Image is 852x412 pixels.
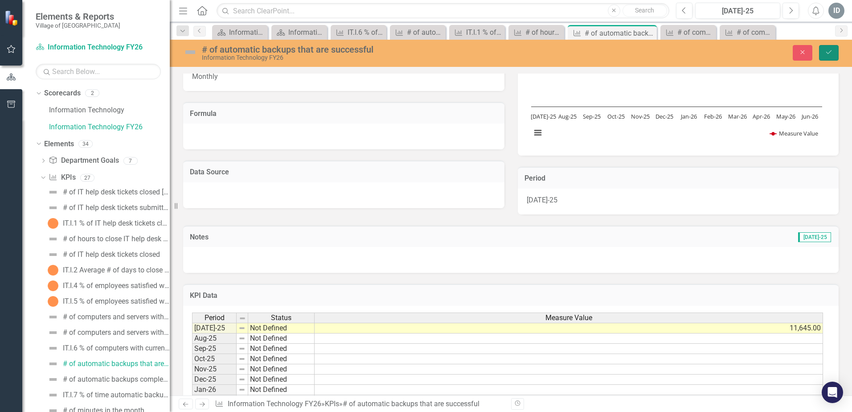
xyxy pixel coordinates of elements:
[192,385,237,395] td: Jan-26
[288,27,325,38] div: Information Technology - Landing Page
[325,400,339,408] a: KPIs
[680,112,696,120] text: Jan-26
[49,156,119,166] a: Department Goals
[635,7,654,14] span: Search
[192,375,237,385] td: Dec-25
[607,112,624,120] text: Oct-25
[63,297,170,305] div: IT.I.5 % of employees satisfied with the timeliness of IT help desk services
[238,335,246,342] img: 8DAGhfEEPCf229AAAAAElFTkSuQmCC
[78,140,93,148] div: 34
[583,112,601,120] text: Sep-25
[183,65,504,91] div: Monthly
[315,323,823,334] td: 11,645.00
[36,64,161,79] input: Search Below...
[663,27,714,38] a: # of computers and servers within an active threshold
[63,188,170,196] div: # of IT help desk tickets closed [DATE]
[248,364,315,375] td: Not Defined
[190,110,498,118] h3: Formula
[407,27,443,38] div: # of automatic backups completed
[776,112,795,120] text: May-26
[801,112,818,120] text: Jun-26
[45,232,170,246] a: # of hours to close IT help desk tickets
[248,385,315,395] td: Not Defined
[85,90,99,97] div: 2
[45,310,170,324] a: # of computers and servers within an active threshold that have current antivirus protection
[333,27,384,38] a: IT.I.6 % of computers with current antivirus protection
[753,112,770,120] text: Apr-26
[511,27,562,38] a: # of hours to close IT help desk tickets
[524,174,832,182] h3: Period
[45,185,170,199] a: # of IT help desk tickets closed [DATE]
[49,105,170,115] a: Information Technology
[238,345,246,352] img: 8DAGhfEEPCf229AAAAAElFTkSuQmCC
[527,13,827,147] svg: Interactive chart
[828,3,844,19] div: ID
[798,232,831,242] span: [DATE]-25
[238,325,246,332] img: 8DAGhfEEPCf229AAAAAElFTkSuQmCC
[45,357,170,371] a: # of automatic backups that are successful
[190,233,418,241] h3: Notes
[190,168,498,176] h3: Data Source
[48,327,58,338] img: Not Defined
[44,139,74,149] a: Elements
[48,312,58,322] img: Not Defined
[728,112,746,120] text: Mar-26
[45,216,170,231] a: IT.I.1 % of IT help desk tickets closed [DATE]
[190,292,832,300] h3: KPI Data
[48,343,58,354] img: Not Defined
[392,27,443,38] a: # of automatic backups completed
[48,218,58,229] img: No Information
[48,234,58,244] img: Not Defined
[45,201,170,215] a: # of IT help desk tickets submitted
[45,247,160,262] a: # of IT help desk tickets closed
[229,27,266,38] div: Information Technology - Landing Page
[45,388,170,402] a: IT.I.7 % of time automatic backups are successful
[248,375,315,385] td: Not Defined
[63,329,170,337] div: # of computers and servers within an active threshold
[45,325,170,340] a: # of computers and servers within an active threshold
[228,400,321,408] a: Information Technology FY26
[677,27,714,38] div: # of computers and servers within an active threshold
[192,323,237,334] td: [DATE]-25
[183,45,197,59] img: Not Defined
[63,235,170,243] div: # of hours to close IT help desk tickets
[63,219,170,227] div: IT.I.1 % of IT help desk tickets closed [DATE]
[722,27,773,38] a: # of computers and servers within an active threshold that have current antivirus protection
[238,376,246,383] img: 8DAGhfEEPCf229AAAAAElFTkSuQmCC
[348,27,384,38] div: IT.I.6 % of computers with current antivirus protection
[48,249,58,260] img: Not Defined
[623,4,667,17] button: Search
[695,3,780,19] button: [DATE]-25
[63,266,170,274] div: IT.I.2 Average # of days to close IT help desk tickets
[248,354,315,364] td: Not Defined
[80,174,94,181] div: 27
[239,315,246,322] img: 8DAGhfEEPCf229AAAAAElFTkSuQmCC
[192,395,237,405] td: Feb-26
[271,314,291,322] span: Status
[737,27,773,38] div: # of computers and servers within an active threshold that have current antivirus protection
[631,112,649,120] text: Nov-25
[217,3,669,19] input: Search ClearPoint...
[822,382,843,403] div: Open Intercom Messenger
[48,358,58,369] img: Not Defined
[45,279,170,293] a: IT.I.4 % of employees satisfied with the quality of IT help desk services
[45,372,170,387] a: # of automatic backups completed
[123,157,138,165] div: 7
[45,341,170,355] a: IT.I.6 % of computers with current antivirus protection
[585,28,655,39] div: # of automatic backups that are successful
[770,129,819,137] button: Show Measure Value
[48,374,58,385] img: Not Defined
[63,360,170,368] div: # of automatic backups that are successful
[44,88,81,99] a: Scorecards
[532,127,544,139] button: View chart menu, Chart
[238,386,246,393] img: 8DAGhfEEPCf229AAAAAElFTkSuQmCC
[4,10,20,26] img: ClearPoint Strategy
[63,313,170,321] div: # of computers and servers within an active threshold that have current antivirus protection
[527,13,830,147] div: Chart. Highcharts interactive chart.
[248,395,315,405] td: Not Defined
[63,204,170,212] div: # of IT help desk tickets submitted
[45,294,170,309] a: IT.I.5 % of employees satisfied with the timeliness of IT help desk services
[202,45,550,54] div: # of automatic backups that are successful
[215,399,504,409] div: » »
[655,112,673,120] text: Dec-25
